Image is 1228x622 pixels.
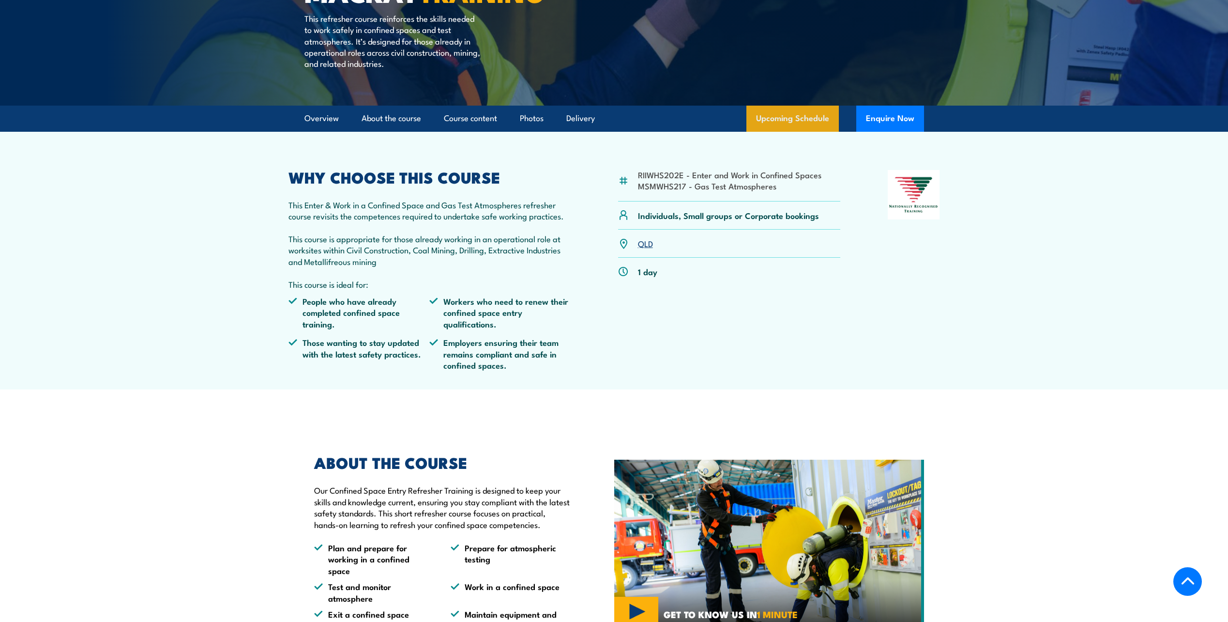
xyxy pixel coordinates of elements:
h2: WHY CHOOSE THIS COURSE [288,170,571,184]
a: Overview [304,106,339,131]
a: About the course [362,106,421,131]
button: Enquire Now [856,106,924,132]
h2: ABOUT THE COURSE [314,455,570,469]
img: Nationally Recognised Training logo. [888,170,940,219]
li: Workers who need to renew their confined space entry qualifications. [429,295,571,329]
li: Employers ensuring their team remains compliant and safe in confined spaces. [429,337,571,371]
li: Prepare for atmospheric testing [451,542,570,576]
p: 1 day [638,266,657,277]
li: MSMWHS217 - Gas Test Atmospheres [638,180,821,191]
a: Upcoming Schedule [746,106,839,132]
li: Test and monitor atmosphere [314,581,433,604]
li: People who have already completed confined space training. [288,295,430,329]
li: Work in a confined space [451,581,570,604]
p: Individuals, Small groups or Corporate bookings [638,210,819,221]
a: Delivery [566,106,595,131]
p: This Enter & Work in a Confined Space and Gas Test Atmospheres refresher course revisits the comp... [288,199,571,290]
a: Photos [520,106,544,131]
strong: 1 MINUTE [757,607,798,621]
p: This refresher course reinforces the skills needed to work safely in confined spaces and test atm... [304,13,481,69]
li: Plan and prepare for working in a confined space [314,542,433,576]
p: Our Confined Space Entry Refresher Training is designed to keep your skills and knowledge current... [314,484,570,530]
a: Course content [444,106,497,131]
li: RIIWHS202E - Enter and Work in Confined Spaces [638,169,821,180]
li: Those wanting to stay updated with the latest safety practices. [288,337,430,371]
span: GET TO KNOW US IN [664,610,798,619]
a: QLD [638,237,653,249]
